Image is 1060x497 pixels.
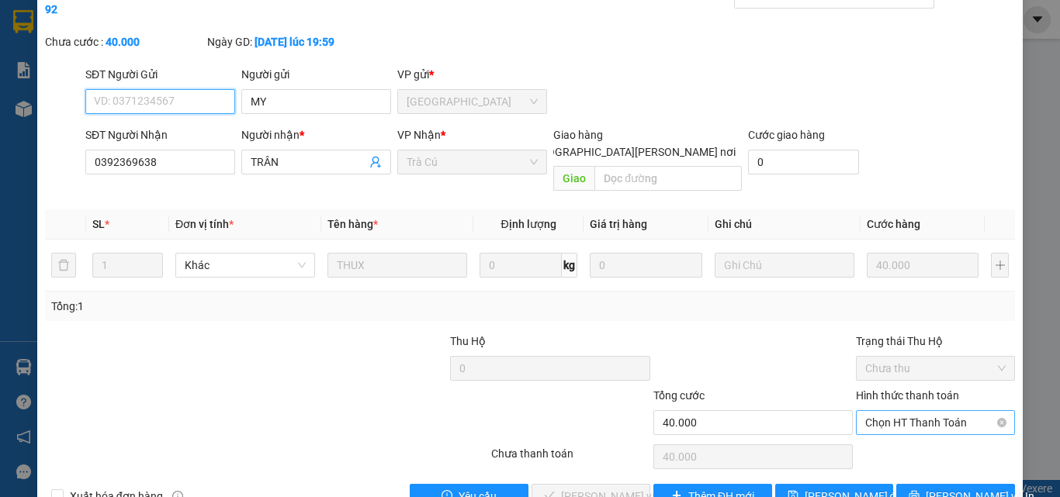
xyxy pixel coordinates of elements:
[490,445,652,472] div: Chưa thanh toán
[653,389,705,402] span: Tổng cước
[106,36,140,48] b: 40.000
[562,253,577,278] span: kg
[369,156,382,168] span: user-add
[867,218,920,230] span: Cước hàng
[327,253,467,278] input: VD: Bàn, Ghế
[327,218,378,230] span: Tên hàng
[255,36,334,48] b: [DATE] lúc 19:59
[865,411,1006,434] span: Chọn HT Thanh Toán
[748,129,825,141] label: Cước giao hàng
[207,33,366,50] div: Ngày GD:
[708,209,861,240] th: Ghi chú
[407,90,538,113] span: Sài Gòn
[997,418,1006,427] span: close-circle
[553,166,594,191] span: Giao
[85,126,235,143] div: SĐT Người Nhận
[553,129,603,141] span: Giao hàng
[594,166,742,191] input: Dọc đường
[867,253,979,278] input: 0
[590,253,701,278] input: 0
[450,335,486,347] span: Thu Hộ
[92,218,105,230] span: SL
[241,126,391,143] div: Người nhận
[185,254,306,277] span: Khác
[991,253,1009,278] button: plus
[51,253,76,278] button: delete
[524,143,742,160] span: [GEOGRAPHIC_DATA][PERSON_NAME] nơi
[45,33,204,50] div: Chưa cước :
[175,218,234,230] span: Đơn vị tính
[397,129,441,141] span: VP Nhận
[397,66,547,83] div: VP gửi
[856,389,959,402] label: Hình thức thanh toán
[85,66,235,83] div: SĐT Người Gửi
[748,150,859,174] input: Cước giao hàng
[715,253,854,278] input: Ghi Chú
[856,333,1015,350] div: Trạng thái Thu Hộ
[865,357,1006,380] span: Chưa thu
[51,298,410,315] div: Tổng: 1
[590,218,647,230] span: Giá trị hàng
[407,150,538,174] span: Trà Cú
[241,66,391,83] div: Người gửi
[501,218,556,230] span: Định lượng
